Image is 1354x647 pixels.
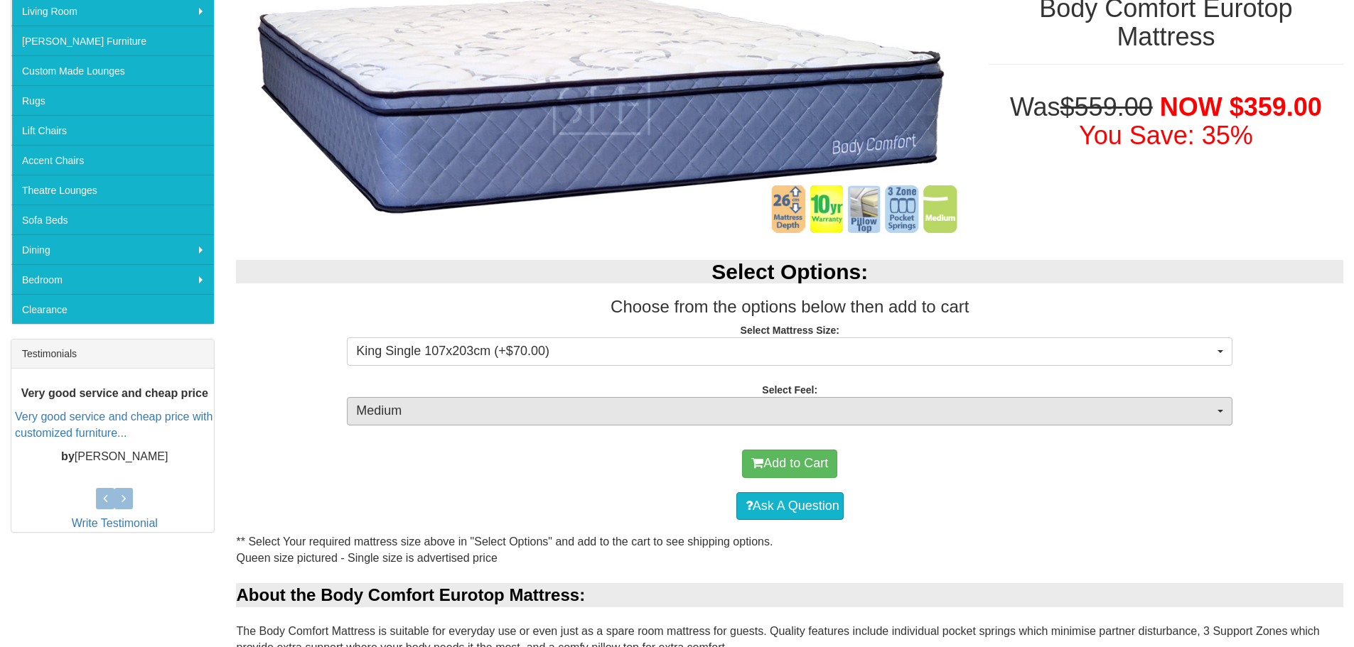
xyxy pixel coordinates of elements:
[11,85,214,115] a: Rugs
[11,234,214,264] a: Dining
[11,294,214,324] a: Clearance
[347,397,1232,425] button: Medium
[11,339,214,369] div: Testimonials
[11,115,214,145] a: Lift Chairs
[11,26,214,55] a: [PERSON_NAME] Furniture
[11,55,214,85] a: Custom Made Lounges
[72,517,158,529] a: Write Testimonial
[15,411,213,440] a: Very good service and cheap price with customized furniture...
[61,450,75,462] b: by
[11,145,214,175] a: Accent Chairs
[11,205,214,234] a: Sofa Beds
[236,298,1343,316] h3: Choose from the options below then add to cart
[742,450,837,478] button: Add to Cart
[11,175,214,205] a: Theatre Lounges
[736,492,844,521] a: Ask A Question
[1060,92,1153,121] del: $559.00
[711,260,868,283] b: Select Options:
[1160,92,1322,121] span: NOW $359.00
[236,583,1343,607] div: About the Body Comfort Eurotop Mattress:
[11,264,214,294] a: Bedroom
[21,388,208,400] b: Very good service and cheap price
[15,449,214,465] p: [PERSON_NAME]
[356,342,1214,361] span: King Single 107x203cm (+$70.00)
[989,93,1343,149] h1: Was
[1079,121,1253,150] font: You Save: 35%
[347,337,1232,366] button: King Single 107x203cm (+$70.00)
[356,402,1214,420] span: Medium
[741,325,839,336] strong: Select Mattress Size:
[762,384,817,396] strong: Select Feel:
